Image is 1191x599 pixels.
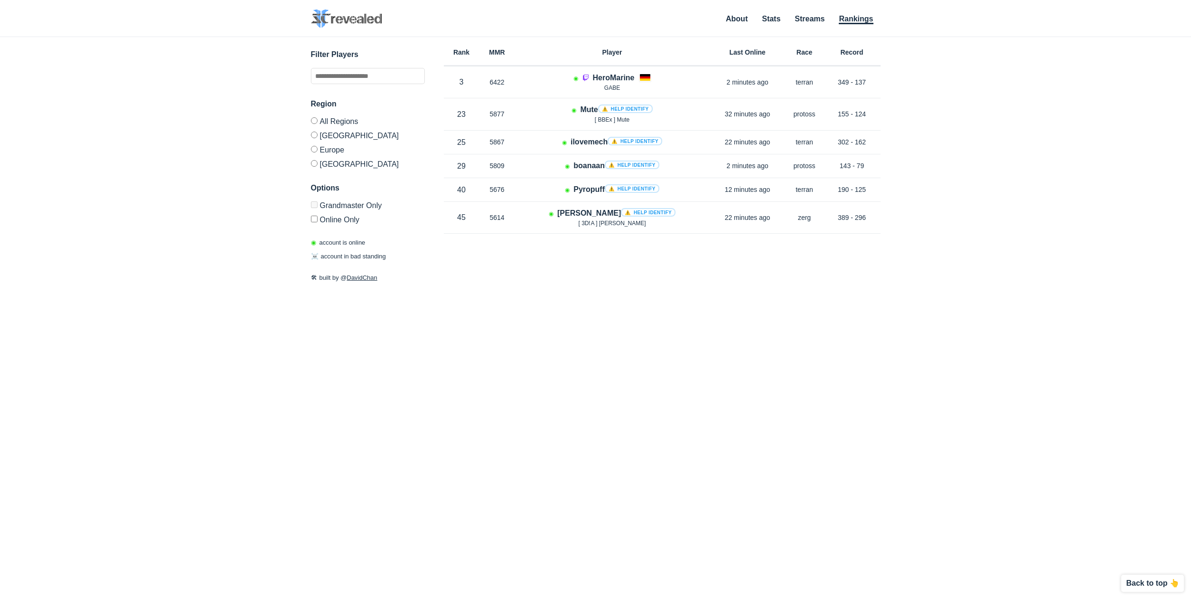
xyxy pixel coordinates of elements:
[595,116,629,123] span: [ BBEx ] Mute
[311,146,318,152] input: Europe
[311,132,318,138] input: [GEOGRAPHIC_DATA]
[824,213,881,222] p: 389 - 296
[572,107,576,114] span: Account is laddering
[786,137,824,147] p: terran
[549,210,553,217] span: Account is laddering
[479,49,515,56] h6: MMR
[726,15,748,23] a: About
[824,109,881,119] p: 155 - 124
[311,182,425,194] h3: Options
[824,161,881,171] p: 143 - 79
[311,273,425,283] p: built by @
[762,15,780,23] a: Stats
[444,109,479,120] p: 23
[444,137,479,148] p: 25
[311,253,319,260] span: ☠️
[580,104,652,115] h4: Mute
[311,201,318,208] input: Grandmaster Only
[444,212,479,223] p: 45
[311,128,425,142] label: [GEOGRAPHIC_DATA]
[592,72,634,83] h4: HeroMarine
[608,137,662,145] a: ⚠️ Help identify
[311,238,366,247] p: account is online
[311,201,425,212] label: Only Show accounts currently in Grandmaster
[311,274,317,281] span: 🛠
[311,10,382,28] img: SC2 Revealed
[311,49,425,60] h3: Filter Players
[786,77,824,87] p: terran
[573,160,659,171] h4: boanaan
[565,187,570,193] span: Account is laddering
[311,117,318,124] input: All Regions
[311,252,386,261] p: account in bad standing
[311,212,425,224] label: Only show accounts currently laddering
[605,161,659,169] a: ⚠️ Help identify
[515,49,710,56] h6: Player
[786,49,824,56] h6: Race
[311,142,425,156] label: Europe
[582,74,590,81] img: icon-twitch.7daa0e80.svg
[582,74,592,82] a: Player is streaming on Twitch
[479,161,515,171] p: 5809
[598,105,653,113] a: ⚠️ Help identify
[1126,580,1179,587] p: Back to top 👆
[573,75,578,82] span: Account is laddering
[578,220,646,227] span: [ 3DǃA ] [PERSON_NAME]
[786,213,824,222] p: zerg
[311,117,425,128] label: All Regions
[444,49,479,56] h6: Rank
[710,161,786,171] p: 2 minutes ago
[479,109,515,119] p: 5877
[311,239,316,246] span: ◉
[573,184,659,195] h4: Pyropuff
[839,15,873,24] a: Rankings
[824,137,881,147] p: 302 - 162
[557,208,675,219] h4: [PERSON_NAME]
[311,160,318,167] input: [GEOGRAPHIC_DATA]
[786,109,824,119] p: protoss
[710,109,786,119] p: 32 minutes ago
[562,139,567,146] span: Account is laddering
[710,137,786,147] p: 22 minutes ago
[824,185,881,194] p: 190 - 125
[786,161,824,171] p: protoss
[795,15,825,23] a: Streams
[605,184,659,193] a: ⚠️ Help identify
[444,76,479,87] p: 3
[710,77,786,87] p: 2 minutes ago
[824,49,881,56] h6: Record
[444,184,479,195] p: 40
[347,274,377,281] a: DavidChan
[311,216,318,222] input: Online Only
[565,163,570,170] span: Account is laddering
[604,85,620,91] span: GABE
[479,137,515,147] p: 5867
[311,98,425,110] h3: Region
[621,208,675,217] a: ⚠️ Help identify
[479,213,515,222] p: 5614
[786,185,824,194] p: terran
[571,136,662,147] h4: ilovemech
[479,77,515,87] p: 6422
[479,185,515,194] p: 5676
[710,185,786,194] p: 12 minutes ago
[444,161,479,171] p: 29
[311,156,425,168] label: [GEOGRAPHIC_DATA]
[824,77,881,87] p: 349 - 137
[710,213,786,222] p: 22 minutes ago
[710,49,786,56] h6: Last Online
